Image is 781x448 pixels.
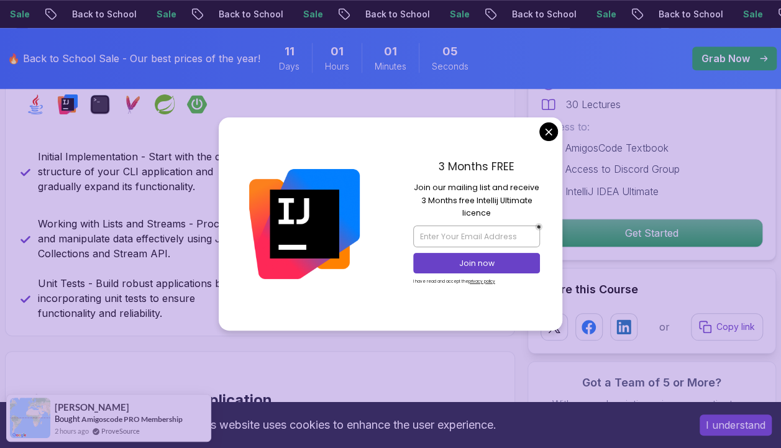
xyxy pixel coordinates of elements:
p: Sale [439,8,479,21]
p: Initial Implementation - Start with the core structure of your CLI application and gradually expa... [38,149,253,194]
h3: Got a Team of 5 or More? [541,374,763,391]
img: intellij logo [58,94,78,114]
p: Back to School [355,8,439,21]
p: Working with Lists and Streams - Process and manipulate data effectively using Java Collections a... [38,216,253,261]
p: 30 Lectures [566,97,621,112]
span: 2 hours ago [55,426,89,436]
p: Copy link [716,321,755,333]
img: terminal logo [90,94,110,114]
p: Get Started [541,219,762,247]
img: java logo [25,94,45,114]
div: This website uses cookies to enhance the user experience. [9,411,681,439]
p: Back to School [62,8,146,21]
p: With one subscription, give your entire team access to all courses and features. [541,396,763,426]
p: Sale [146,8,186,21]
p: IntelliJ IDEA Ultimate [565,184,659,199]
span: Days [279,60,299,73]
p: Access to Discord Group [565,162,680,176]
h2: Share this Course [541,281,763,298]
button: Get Started [541,219,763,247]
span: 1 Hours [331,43,344,60]
img: spring logo [155,94,175,114]
p: Access to: [541,119,763,134]
span: Minutes [375,60,406,73]
p: Back to School [208,8,293,21]
span: Seconds [432,60,468,73]
button: Copy link [691,313,763,341]
span: 11 Days [285,43,295,60]
p: 🔥 Back to School Sale - Our best prices of the year! [7,51,260,66]
p: AmigosCode Textbook [565,140,669,155]
img: maven logo [122,94,142,114]
p: Back to School [501,8,586,21]
p: or [659,319,670,334]
button: Accept cookies [700,414,772,436]
p: Sale [733,8,772,21]
p: Unit Tests - Build robust applications by incorporating unit tests to ensure functionality and re... [38,276,253,321]
span: 1 Minutes [384,43,397,60]
a: Amigoscode PRO Membership [81,414,183,424]
span: [PERSON_NAME] [55,402,129,413]
p: Grab Now [701,51,750,66]
p: Sale [586,8,626,21]
h2: Build a Robust Java CLI Application [16,390,455,410]
p: Back to School [648,8,733,21]
img: spring-boot logo [187,94,207,114]
span: Bought [55,414,80,424]
img: provesource social proof notification image [10,398,50,438]
a: ProveSource [101,426,140,436]
p: Sale [293,8,332,21]
span: Hours [325,60,349,73]
span: 5 Seconds [442,43,458,60]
